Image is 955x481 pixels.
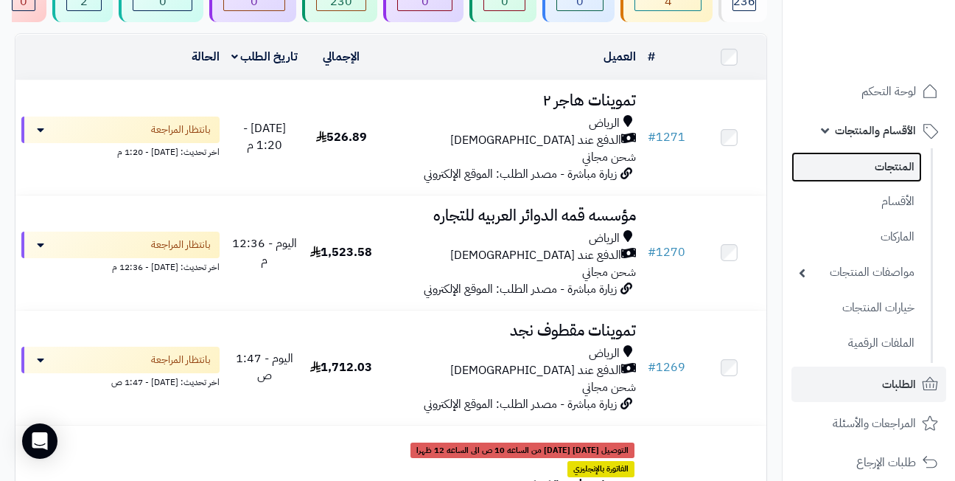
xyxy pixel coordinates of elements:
[243,120,286,154] span: [DATE] - 1:20 م
[151,353,211,367] span: بانتظار المراجعة
[450,362,621,379] span: الدفع عند [DEMOGRAPHIC_DATA]
[791,367,946,402] a: الطلبات
[648,48,655,66] a: #
[231,48,298,66] a: تاريخ الطلب
[791,186,922,218] a: الأقسام
[567,461,634,477] span: الفاتورة بالإنجليزي
[604,48,636,66] a: العميل
[856,452,916,473] span: طلبات الإرجاع
[835,120,916,141] span: الأقسام والمنتجات
[648,128,656,146] span: #
[192,48,220,66] a: الحالة
[855,11,941,42] img: logo-2.png
[236,350,293,384] span: اليوم - 1:47 ص
[648,359,685,376] a: #1269
[316,128,367,146] span: 526.89
[410,443,634,459] span: التوصيل [DATE] [DATE] من الساعه 10 ص الى الساعه 12 ظهرا
[450,247,621,264] span: الدفع عند [DEMOGRAPHIC_DATA]
[791,445,946,480] a: طلبات الإرجاع
[791,221,922,253] a: الماركات
[833,413,916,434] span: المراجعات والأسئلة
[582,263,636,281] span: شحن مجاني
[791,257,922,288] a: مواصفات المنتجات
[589,115,620,132] span: الرياض
[310,359,372,376] span: 1,712.03
[450,132,621,149] span: الدفع عند [DEMOGRAPHIC_DATA]
[22,423,57,459] div: Open Intercom Messenger
[648,243,685,261] a: #1270
[582,148,636,166] span: شحن مجاني
[385,92,636,109] h3: تموينات هاجر ٢
[648,243,656,261] span: #
[424,395,617,413] span: زيارة مباشرة - مصدر الطلب: الموقع الإلكتروني
[21,258,220,274] div: اخر تحديث: [DATE] - 12:36 م
[791,292,922,324] a: خيارات المنتجات
[151,122,211,137] span: بانتظار المراجعة
[882,374,916,395] span: الطلبات
[582,378,636,396] span: شحن مجاني
[21,373,220,389] div: اخر تحديث: [DATE] - 1:47 ص
[424,165,617,183] span: زيارة مباشرة - مصدر الطلب: الموقع الإلكتروني
[589,345,620,362] span: الرياض
[791,328,922,359] a: الملفات الرقمية
[232,235,297,269] span: اليوم - 12:36 م
[648,128,685,146] a: #1271
[385,322,636,339] h3: تموينات مقطوف نجد
[648,359,656,376] span: #
[861,81,916,102] span: لوحة التحكم
[589,230,620,247] span: الرياض
[323,48,360,66] a: الإجمالي
[791,406,946,441] a: المراجعات والأسئلة
[424,280,617,298] span: زيارة مباشرة - مصدر الطلب: الموقع الإلكتروني
[310,243,372,261] span: 1,523.58
[151,238,211,252] span: بانتظار المراجعة
[21,143,220,159] div: اخر تحديث: [DATE] - 1:20 م
[791,152,922,182] a: المنتجات
[385,207,636,224] h3: مؤسسه قمه الدوائر العربيه للتجاره
[791,74,946,109] a: لوحة التحكم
